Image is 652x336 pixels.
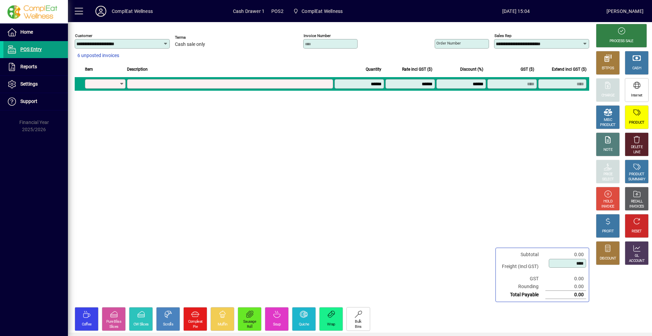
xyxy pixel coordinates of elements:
div: EFTPOS [602,66,614,71]
div: Soup [273,322,280,327]
span: Discount (%) [460,66,483,73]
div: Wrap [327,322,335,327]
div: CW Slices [133,322,149,327]
td: Subtotal [499,251,545,259]
div: NOTE [603,147,612,153]
span: Home [20,29,33,35]
td: 0.00 [545,275,586,283]
div: Internet [631,93,642,98]
div: MISC [604,118,612,123]
mat-label: Order number [436,41,461,46]
span: Reports [20,64,37,69]
div: INVOICE [601,204,614,209]
span: POS Entry [20,47,42,52]
td: 0.00 [545,251,586,259]
div: Bins [355,324,361,330]
div: GL [635,253,639,259]
div: [PERSON_NAME] [606,6,644,17]
span: Support [20,99,37,104]
div: ACCOUNT [629,259,645,264]
td: Freight (Incl GST) [499,259,545,275]
td: Rounding [499,283,545,291]
span: Rate incl GST ($) [402,66,432,73]
span: 6 unposted invoices [77,52,119,59]
div: RESET [632,229,642,234]
div: Slices [109,324,119,330]
div: HOLD [603,199,612,204]
span: Description [127,66,148,73]
a: Reports [3,58,68,75]
td: 0.00 [545,283,586,291]
a: Home [3,24,68,41]
td: GST [499,275,545,283]
span: POS2 [271,6,284,17]
td: Total Payable [499,291,545,299]
mat-label: Invoice number [304,33,331,38]
span: Quantity [366,66,381,73]
div: INVOICES [629,204,644,209]
div: PROFIT [602,229,614,234]
div: Bulk [355,319,361,324]
div: PRODUCT [600,123,615,128]
span: Cash sale only [175,42,205,47]
div: PRICE [603,172,613,177]
div: Compleat [188,319,202,324]
div: RECALL [631,199,643,204]
div: Pure Bliss [106,319,121,324]
div: PRODUCT [629,172,644,177]
div: CASH [632,66,641,71]
div: Roll [247,324,252,330]
div: DISCOUNT [600,256,616,261]
span: Item [85,66,93,73]
span: [DATE] 15:04 [425,6,606,17]
span: Cash Drawer 1 [233,6,265,17]
td: 0.00 [545,291,586,299]
span: Terms [175,35,216,40]
span: ComplEat Wellness [302,6,343,17]
span: GST ($) [521,66,534,73]
span: Extend incl GST ($) [552,66,586,73]
div: Pie [193,324,198,330]
div: DELETE [631,145,642,150]
div: ComplEat Wellness [112,6,153,17]
span: Settings [20,81,38,87]
div: Sausage [243,319,256,324]
div: PROCESS SALE [610,39,633,44]
div: Scrolls [163,322,173,327]
mat-label: Customer [75,33,92,38]
div: SUMMARY [628,177,645,182]
div: Quiche [299,322,309,327]
a: Support [3,93,68,110]
div: Coffee [82,322,92,327]
button: 6 unposted invoices [75,50,122,62]
div: Muffin [218,322,228,327]
span: ComplEat Wellness [290,5,345,17]
mat-label: Sales rep [494,33,511,38]
div: LINE [633,150,640,155]
div: PRODUCT [629,120,644,125]
button: Profile [90,5,112,17]
a: Settings [3,76,68,93]
div: CHARGE [601,93,615,98]
div: SELECT [602,177,614,182]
